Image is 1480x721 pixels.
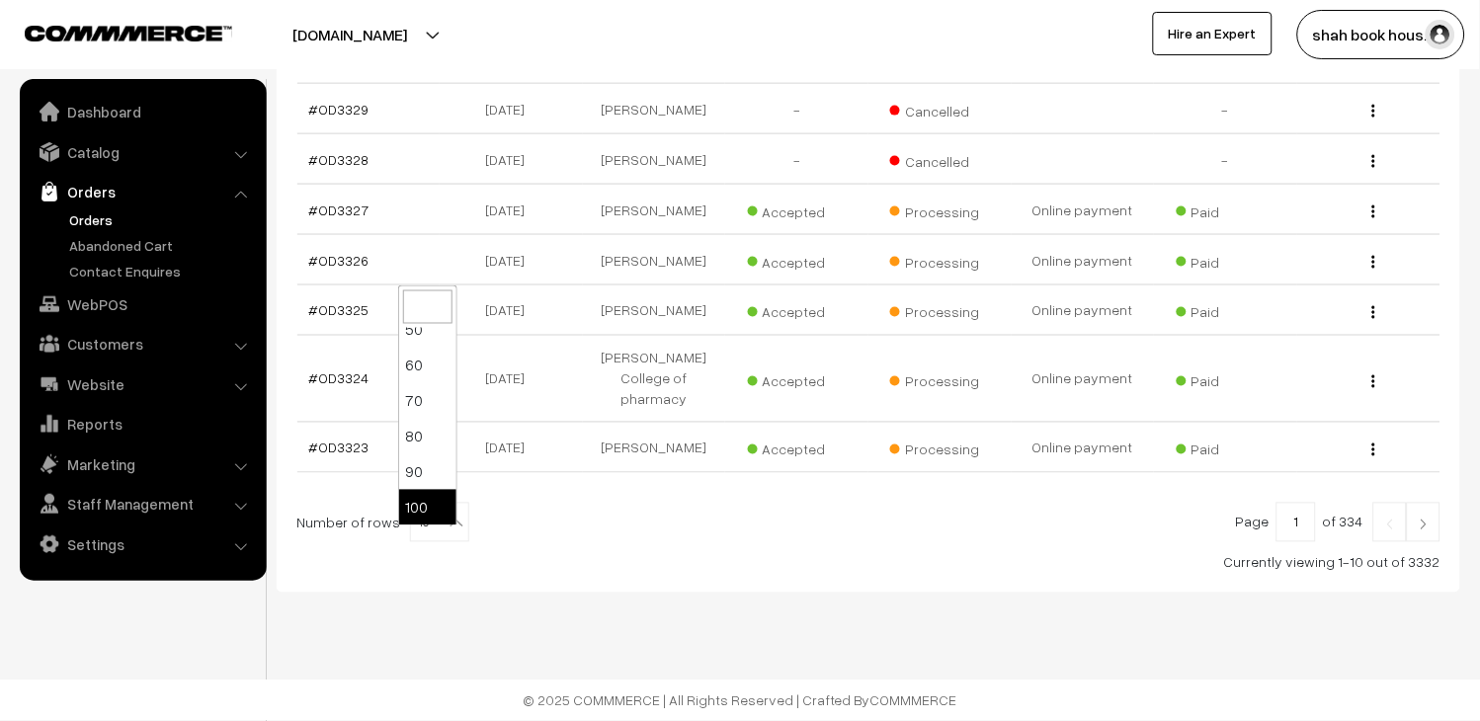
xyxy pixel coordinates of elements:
td: [DATE] [440,285,583,336]
li: 90 [399,454,456,490]
td: [DATE] [440,235,583,285]
span: Paid [1177,297,1275,323]
span: Cancelled [890,146,989,172]
button: shah book hous… [1297,10,1465,59]
a: #OD3329 [309,101,370,118]
td: - [725,134,868,185]
span: Paid [1177,247,1275,273]
span: Accepted [748,197,847,222]
td: Online payment [1012,423,1155,473]
td: Online payment [1012,185,1155,235]
li: 100 [399,490,456,525]
img: Menu [1372,443,1375,456]
td: - [1154,134,1297,185]
a: Orders [64,209,260,230]
td: - [1154,84,1297,134]
span: Processing [890,297,989,323]
td: [DATE] [440,423,583,473]
span: Accepted [748,366,847,392]
a: Dashboard [25,94,260,129]
span: Page [1236,514,1270,530]
span: of 334 [1323,514,1363,530]
a: Marketing [25,446,260,482]
a: COMMMERCE [25,20,198,43]
td: [PERSON_NAME] College of pharmacy [583,336,726,423]
div: Currently viewing 1-10 out of 3332 [296,552,1440,573]
span: Processing [890,247,989,273]
span: Number of rows [296,513,400,533]
td: Online payment [1012,336,1155,423]
span: Accepted [748,435,847,460]
img: Right [1415,519,1433,530]
img: Menu [1372,205,1375,218]
td: [PERSON_NAME] [583,185,726,235]
a: Reports [25,406,260,441]
span: 10 [410,503,469,542]
span: Accepted [748,297,847,323]
span: Paid [1177,366,1275,392]
td: [PERSON_NAME] [583,423,726,473]
img: user [1426,20,1455,49]
td: [DATE] [440,134,583,185]
span: Processing [890,366,989,392]
li: 50 [399,312,456,348]
a: Contact Enquires [64,261,260,281]
a: Catalog [25,134,260,170]
td: [DATE] [440,336,583,423]
img: Menu [1372,375,1375,388]
img: Menu [1372,306,1375,319]
a: Settings [25,526,260,562]
img: COMMMERCE [25,26,232,40]
a: Orders [25,174,260,209]
span: Paid [1177,197,1275,222]
a: Hire an Expert [1153,12,1273,55]
td: [PERSON_NAME] [583,235,726,285]
a: #OD3327 [309,201,370,218]
a: #OD3328 [309,151,370,168]
td: Online payment [1012,285,1155,336]
td: [PERSON_NAME] [583,134,726,185]
td: [DATE] [440,185,583,235]
span: Processing [890,197,989,222]
td: [PERSON_NAME] [583,84,726,134]
a: Abandoned Cart [64,235,260,256]
button: [DOMAIN_NAME] [223,10,476,59]
li: 80 [399,419,456,454]
a: Staff Management [25,486,260,521]
td: [PERSON_NAME] [583,285,726,336]
a: COMMMERCE [870,692,957,709]
a: #OD3325 [309,302,370,319]
td: [DATE] [440,84,583,134]
span: Processing [890,435,989,460]
span: Cancelled [890,96,989,121]
a: Website [25,366,260,402]
a: Customers [25,326,260,361]
img: Menu [1372,155,1375,168]
a: WebPOS [25,286,260,322]
li: 60 [399,348,456,383]
span: Paid [1177,435,1275,460]
td: - [725,84,868,134]
td: Online payment [1012,235,1155,285]
a: #OD3324 [309,370,370,387]
a: #OD3323 [309,440,370,456]
img: Menu [1372,105,1375,118]
li: 70 [399,383,456,419]
a: #OD3326 [309,252,370,269]
span: Accepted [748,247,847,273]
img: Left [1381,519,1399,530]
img: Menu [1372,256,1375,269]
